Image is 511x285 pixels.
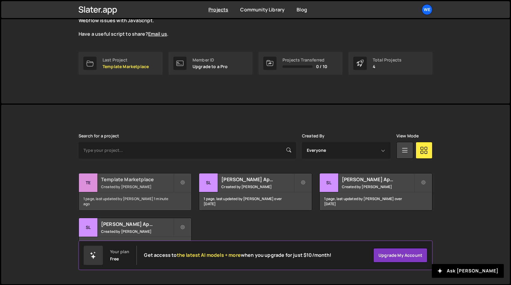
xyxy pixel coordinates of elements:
div: 1 page, last updated by [PERSON_NAME] over [DATE] [199,192,312,210]
a: Email us [148,31,167,37]
small: Created by [PERSON_NAME] [342,184,414,189]
button: Ask [PERSON_NAME] [432,264,504,278]
a: Projects [208,6,228,13]
a: We [422,4,432,15]
p: Upgrade to a Pro [193,64,228,69]
div: 1 page, last updated by [PERSON_NAME] over [DATE] [320,192,432,210]
div: Te [79,173,98,192]
small: Created by [PERSON_NAME] [101,229,173,234]
div: Free [110,256,119,261]
a: Te Template Marketplace Created by [PERSON_NAME] 1 page, last updated by [PERSON_NAME] 1 minute ago [79,173,192,211]
a: Upgrade my account [373,248,427,262]
input: Type your project... [79,142,296,159]
div: Sl [320,173,339,192]
a: Sl [PERSON_NAME] App Test - Micah v3 Created by [PERSON_NAME] 1 page, last updated by [PERSON_NAM... [199,173,312,211]
div: Total Projects [373,58,402,62]
a: Blog [297,6,307,13]
div: Last Project [103,58,149,62]
h2: [PERSON_NAME] App Test - [PERSON_NAME] v4 [342,176,414,183]
p: Template Marketplace [103,64,149,69]
h2: [PERSON_NAME] App Test - Micah v3 [221,176,294,183]
a: Last Project Template Marketplace [79,52,163,75]
p: 4 [373,64,402,69]
div: Sl [199,173,218,192]
label: Created By [302,133,325,138]
label: Search for a project [79,133,119,138]
p: The is live and growing. Explore the curated scripts to solve common Webflow issues with JavaScri... [79,10,294,37]
a: Sl [PERSON_NAME] App Test - [PERSON_NAME] v4 Created by [PERSON_NAME] 1 page, last updated by [PE... [319,173,432,211]
div: Sl [79,218,98,237]
div: Member ID [193,58,228,62]
h2: [PERSON_NAME] App Test - Micah v2 [101,221,173,227]
h2: Get access to when you upgrade for just $10/month! [144,252,331,258]
span: the latest AI models + more [177,252,241,258]
h2: Template Marketplace [101,176,173,183]
div: 1 page, last updated by [PERSON_NAME] 1 minute ago [79,192,191,210]
small: Created by [PERSON_NAME] [221,184,294,189]
label: View Mode [396,133,419,138]
div: 1 page, last updated by [PERSON_NAME] over [DATE] [79,237,191,255]
a: Sl [PERSON_NAME] App Test - Micah v2 Created by [PERSON_NAME] 1 page, last updated by [PERSON_NAM... [79,218,192,255]
a: Community Library [240,6,285,13]
span: 0 / 10 [316,64,327,69]
small: Created by [PERSON_NAME] [101,184,173,189]
div: Your plan [110,249,129,254]
div: Projects Transferred [282,58,327,62]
